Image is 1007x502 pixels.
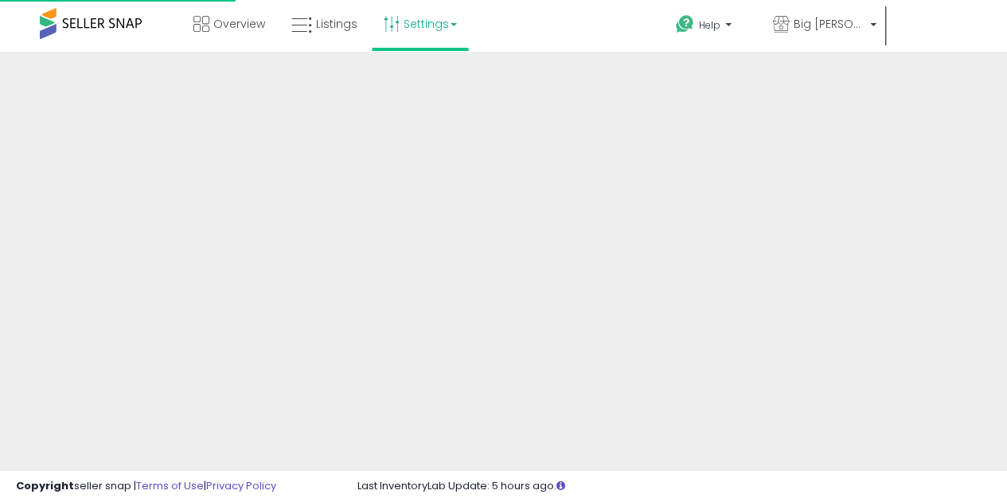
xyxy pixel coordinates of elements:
a: Terms of Use [136,478,204,493]
i: Click here to read more about un-synced listings. [556,481,565,491]
span: Help [699,18,720,32]
a: Help [663,2,759,52]
div: seller snap | | [16,479,276,494]
div: Last InventoryLab Update: 5 hours ago. [357,479,991,494]
span: Big [PERSON_NAME] [794,16,865,32]
i: Get Help [675,14,695,34]
span: Overview [213,16,265,32]
strong: Copyright [16,478,74,493]
span: Listings [316,16,357,32]
a: Privacy Policy [206,478,276,493]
